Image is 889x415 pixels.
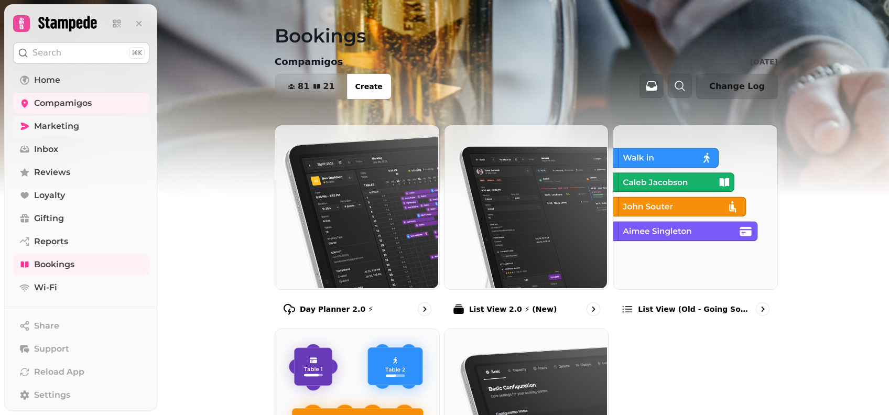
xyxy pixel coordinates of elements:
span: Support [34,343,69,355]
a: List view (Old - going soon)List view (Old - going soon) [613,125,778,324]
span: Gifting [34,212,64,225]
img: List view (Old - going soon) [612,124,776,288]
p: [DATE] [750,57,778,67]
a: Marketing [13,116,149,137]
a: Gifting [13,208,149,229]
p: List view (Old - going soon) [638,304,752,314]
span: Settings [34,389,70,401]
a: Settings [13,385,149,406]
span: Bookings [34,258,74,271]
button: Share [13,315,149,336]
a: Bookings [13,254,149,275]
a: Home [13,70,149,91]
p: Compamigos [275,54,343,69]
a: Wi-Fi [13,277,149,298]
a: List View 2.0 ⚡ (New)List View 2.0 ⚡ (New) [444,125,609,324]
a: Reviews [13,162,149,183]
p: Day Planner 2.0 ⚡ [300,304,373,314]
span: Create [355,83,383,90]
a: Loyalty [13,185,149,206]
span: Inbox [34,143,58,156]
a: Inbox [13,139,149,160]
span: 81 [298,82,309,91]
a: Day Planner 2.0 ⚡Day Planner 2.0 ⚡ [275,125,440,324]
span: Reload App [34,366,84,378]
button: Create [347,74,391,99]
svg: go to [757,304,768,314]
p: Search [32,47,61,59]
span: Change Log [709,82,765,91]
button: Search⌘K [13,42,149,63]
span: Marketing [34,120,79,133]
button: 8121 [275,74,348,99]
span: Compamigos [34,97,92,110]
span: Home [34,74,60,86]
button: Support [13,338,149,359]
span: 21 [323,82,334,91]
a: Compamigos [13,93,149,114]
svg: go to [588,304,599,314]
a: Reports [13,231,149,252]
span: Wi-Fi [34,281,57,294]
span: Share [34,320,59,332]
button: Change Log [696,74,778,99]
button: Reload App [13,362,149,383]
svg: go to [419,304,430,314]
span: Reports [34,235,68,248]
span: Loyalty [34,189,65,202]
img: Day Planner 2.0 ⚡ [274,124,438,288]
img: List View 2.0 ⚡ (New) [443,124,608,288]
span: Reviews [34,166,70,179]
div: ⌘K [129,47,145,59]
p: List View 2.0 ⚡ (New) [469,304,557,314]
